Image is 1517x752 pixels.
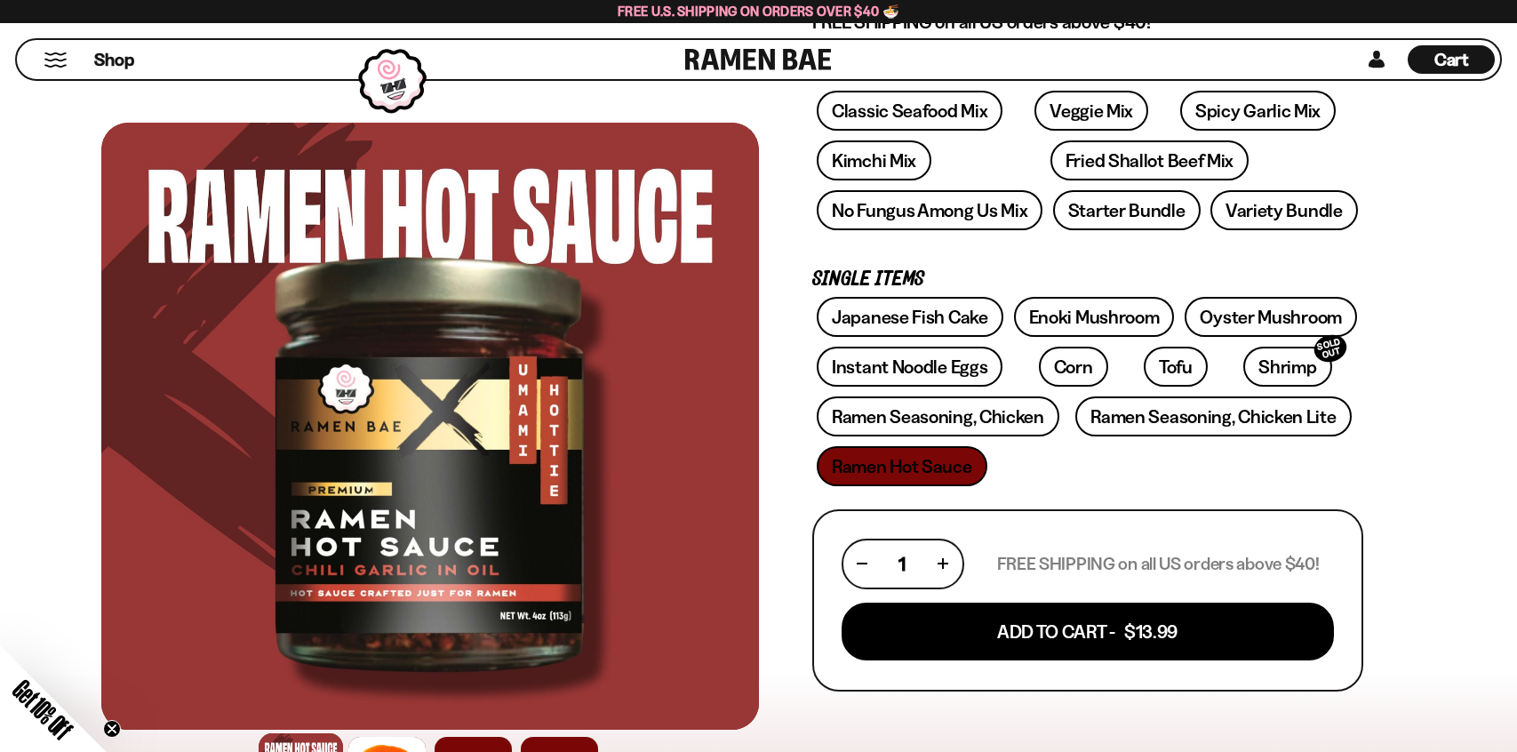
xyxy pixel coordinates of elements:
a: ShrimpSOLD OUT [1243,347,1331,387]
a: Corn [1039,347,1108,387]
button: Add To Cart - $13.99 [842,603,1334,660]
a: Spicy Garlic Mix [1180,91,1336,131]
a: Ramen Seasoning, Chicken Lite [1075,396,1351,436]
span: Free U.S. Shipping on Orders over $40 🍜 [618,3,899,20]
button: Close teaser [103,720,121,738]
a: Oyster Mushroom [1185,297,1357,337]
a: Enoki Mushroom [1014,297,1175,337]
a: Starter Bundle [1053,190,1201,230]
a: Tofu [1144,347,1208,387]
a: Veggie Mix [1034,91,1148,131]
a: Instant Noodle Eggs [817,347,1002,387]
a: Classic Seafood Mix [817,91,1002,131]
span: Get 10% Off [8,675,77,744]
p: Single Items [812,271,1363,288]
p: FREE SHIPPING on all US orders above $40! [997,553,1319,575]
a: Shop [94,45,134,74]
a: Kimchi Mix [817,140,931,180]
a: No Fungus Among Us Mix [817,190,1042,230]
a: Variety Bundle [1210,190,1358,230]
div: Cart [1408,40,1495,79]
div: SOLD OUT [1311,332,1350,366]
span: Cart [1434,49,1469,70]
a: Fried Shallot Beef Mix [1050,140,1249,180]
a: Japanese Fish Cake [817,297,1003,337]
span: Shop [94,48,134,72]
button: Mobile Menu Trigger [44,52,68,68]
span: 1 [898,553,906,575]
a: Ramen Seasoning, Chicken [817,396,1059,436]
